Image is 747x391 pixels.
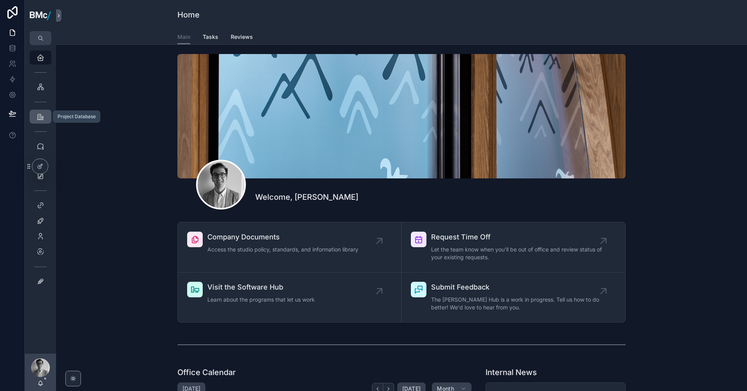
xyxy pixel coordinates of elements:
span: Company Documents [207,232,358,243]
span: Learn about the programs that let us work [207,296,315,304]
a: Tasks [203,30,218,45]
a: Submit FeedbackThe [PERSON_NAME] Hub is a work in progress. Tell us how to do better! We'd love t... [402,272,625,322]
span: The [PERSON_NAME] Hub is a work in progress. Tell us how to do better! We'd love to hear from you. [431,296,603,311]
h1: Internal News [486,367,537,378]
a: Visit the Software HubLearn about the programs that let us work [178,272,402,322]
a: Request Time OffLet the team know when you'll be out of office and review status of your existing... [402,222,625,272]
div: Project Database [58,113,96,120]
span: Reviews [231,33,253,41]
span: Visit the Software Hub [207,282,315,293]
span: Access the studio policy, standards, and information library [207,246,358,253]
img: App logo [30,10,51,21]
a: Main [177,30,190,45]
span: Submit Feedback [431,282,603,293]
span: Main [177,33,190,41]
span: Let the team know when you'll be out of office and review status of your existing requests. [431,246,603,261]
h1: Welcome, [PERSON_NAME] [255,192,358,202]
a: Company DocumentsAccess the studio policy, standards, and information library [178,222,402,272]
h1: Office Calendar [177,367,236,378]
h1: Home [177,9,200,20]
div: scrollable content [25,45,56,298]
span: Request Time Off [431,232,603,243]
a: Reviews [231,30,253,45]
span: Tasks [203,33,218,41]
